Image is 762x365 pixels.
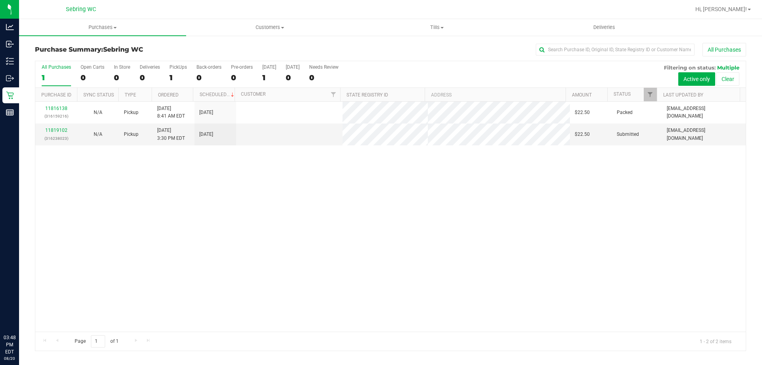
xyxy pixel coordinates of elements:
h3: Purchase Summary: [35,46,272,53]
div: 0 [286,73,300,82]
p: (316159216) [40,112,72,120]
span: Sebring WC [103,46,143,53]
span: [EMAIL_ADDRESS][DOMAIN_NAME] [667,127,741,142]
span: Page of 1 [68,335,125,348]
span: Customers [187,24,353,31]
div: 0 [309,73,339,82]
a: State Registry ID [346,92,388,98]
span: Hi, [PERSON_NAME]! [695,6,747,12]
div: 0 [140,73,160,82]
div: In Store [114,64,130,70]
span: Tills [354,24,520,31]
a: Purchases [19,19,186,36]
span: Purchases [19,24,186,31]
button: Clear [716,72,739,86]
div: All Purchases [42,64,71,70]
div: Needs Review [309,64,339,70]
div: 1 [262,73,276,82]
div: 0 [231,73,253,82]
p: 03:48 PM EDT [4,334,15,355]
a: Filter [644,88,657,101]
inline-svg: Inbound [6,40,14,48]
span: Multiple [717,64,739,71]
div: 1 [42,73,71,82]
span: Deliveries [583,24,626,31]
input: Search Purchase ID, Original ID, State Registry ID or Customer Name... [536,44,695,56]
a: Type [125,92,136,98]
a: Last Updated By [663,92,703,98]
a: Customer [241,91,266,97]
div: PickUps [169,64,187,70]
th: Address [425,88,566,102]
inline-svg: Reports [6,108,14,116]
span: Filtering on status: [664,64,716,71]
a: 11819102 [45,127,67,133]
p: (316238023) [40,135,72,142]
span: [DATE] [199,131,213,138]
button: N/A [94,131,102,138]
span: Not Applicable [94,131,102,137]
a: Deliveries [521,19,688,36]
button: Active only [678,72,715,86]
button: All Purchases [702,43,746,56]
iframe: Resource center [8,301,32,325]
span: $22.50 [575,131,590,138]
span: [DATE] 8:41 AM EDT [157,105,185,120]
a: Filter [327,88,340,101]
span: $22.50 [575,109,590,116]
span: Not Applicable [94,110,102,115]
span: Sebring WC [66,6,96,13]
div: Pre-orders [231,64,253,70]
div: Back-orders [196,64,221,70]
a: Purchase ID [41,92,71,98]
inline-svg: Outbound [6,74,14,82]
a: Customers [186,19,353,36]
a: 11816138 [45,106,67,111]
span: 1 - 2 of 2 items [693,335,738,347]
span: Submitted [617,131,639,138]
div: 0 [196,73,221,82]
a: Scheduled [200,92,236,97]
a: Tills [353,19,520,36]
a: Status [614,91,631,97]
div: Open Carts [81,64,104,70]
span: [DATE] [199,109,213,116]
div: Deliveries [140,64,160,70]
div: 0 [114,73,130,82]
a: Sync Status [83,92,114,98]
div: 0 [81,73,104,82]
div: [DATE] [262,64,276,70]
div: 1 [169,73,187,82]
span: Packed [617,109,633,116]
span: [DATE] 3:30 PM EDT [157,127,185,142]
span: Pickup [124,131,139,138]
input: 1 [91,335,105,348]
div: [DATE] [286,64,300,70]
button: N/A [94,109,102,116]
inline-svg: Analytics [6,23,14,31]
inline-svg: Retail [6,91,14,99]
a: Ordered [158,92,179,98]
a: Amount [572,92,592,98]
span: [EMAIL_ADDRESS][DOMAIN_NAME] [667,105,741,120]
span: Pickup [124,109,139,116]
p: 08/20 [4,355,15,361]
inline-svg: Inventory [6,57,14,65]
